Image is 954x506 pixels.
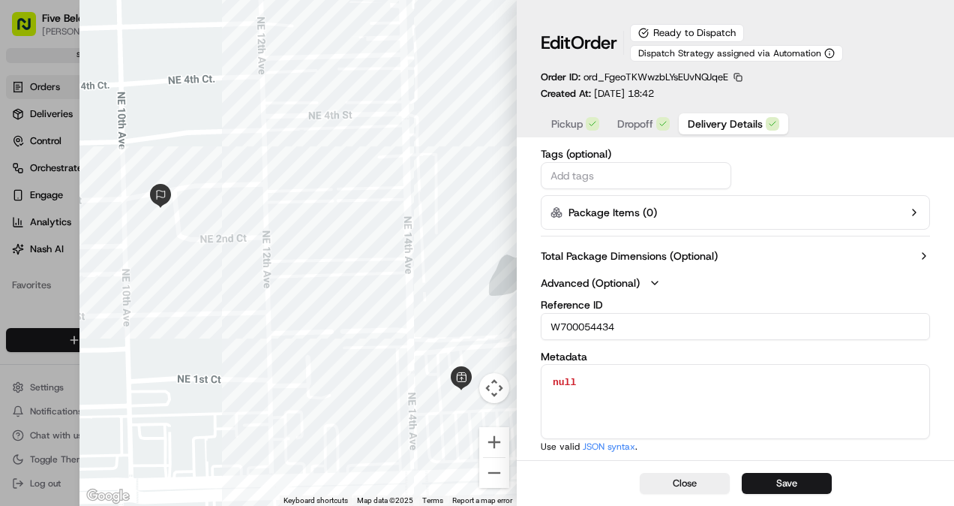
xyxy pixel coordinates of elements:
input: Got a question? Start typing here... [39,96,270,112]
div: Ready to Dispatch [630,24,744,42]
a: Terms (opens in new tab) [422,496,443,504]
span: API Documentation [142,217,241,232]
div: 💻 [127,218,139,230]
a: Open this area in Google Maps (opens a new window) [83,486,133,506]
textarea: null [541,365,929,438]
label: Reference ID [541,300,930,310]
span: Map data ©2025 [357,496,413,504]
span: Knowledge Base [30,217,115,232]
a: 📗Knowledge Base [9,211,121,238]
span: Dispatch Strategy assigned via Automation [638,47,821,59]
img: 1736555255976-a54dd68f-1ca7-489b-9aae-adbdc363a1c4 [15,143,42,170]
div: 📗 [15,218,27,230]
p: Use valid . [541,441,930,453]
a: Report a map error [452,496,512,504]
a: JSON syntax [583,441,635,453]
button: Save [742,473,832,494]
label: Tags (optional) [541,149,731,159]
button: Zoom out [479,458,509,488]
span: Pylon [149,254,181,265]
span: Pickup [551,116,583,131]
input: Add tags [547,167,724,185]
button: Start new chat [255,147,273,165]
span: Delivery Details [688,116,763,131]
button: Package Items (0) [541,195,930,230]
p: Order ID: [541,71,728,84]
img: Google [83,486,133,506]
p: Created At: [541,87,654,101]
button: Total Package Dimensions (Optional) [541,248,930,264]
button: Zoom in [479,427,509,457]
button: Keyboard shortcuts [283,495,348,506]
label: Advanced (Optional) [541,276,640,291]
p: Welcome 👋 [15,59,273,83]
img: Nash [15,14,45,44]
h1: Edit [541,31,617,55]
button: Dispatch Strategy assigned via Automation [630,45,843,62]
span: ord_FgeoTKWwzbLYsEUvNQJqeE [583,71,728,83]
button: Close [640,473,730,494]
label: Total Package Dimensions (Optional) [541,248,718,264]
a: 💻API Documentation [121,211,247,238]
span: [DATE] 18:42 [594,87,654,100]
label: Package Items ( 0 ) [568,205,657,220]
a: Powered byPylon [106,253,181,265]
label: Metadata [541,350,587,363]
span: Dropoff [617,116,653,131]
div: Start new chat [51,143,246,158]
button: Map camera controls [479,373,509,403]
span: Order [571,31,617,55]
button: Advanced (Optional) [541,276,930,291]
div: We're available if you need us! [51,158,190,170]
